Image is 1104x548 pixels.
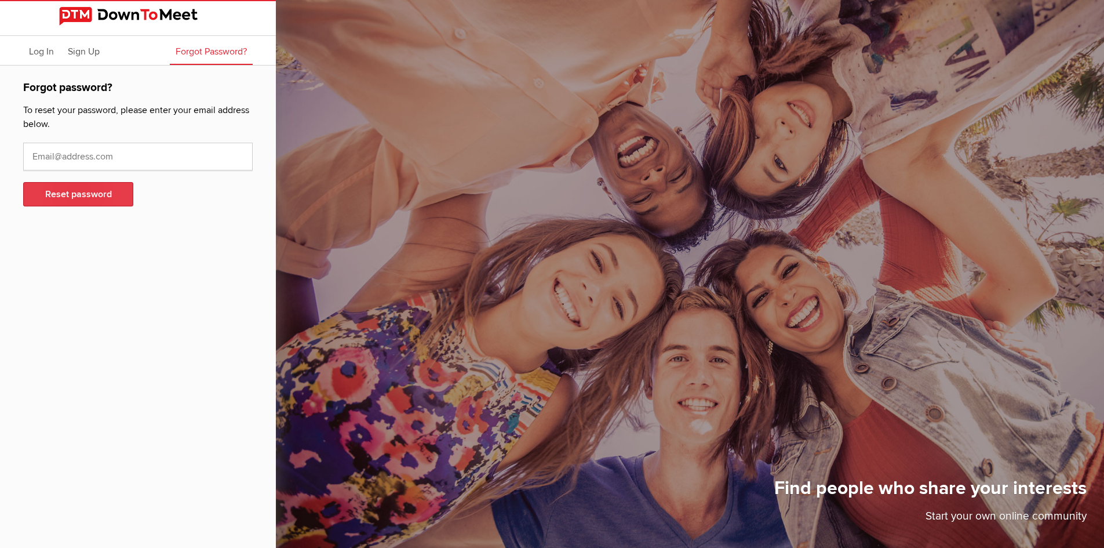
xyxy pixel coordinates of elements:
button: Reset password [23,182,133,206]
img: DownToMeet [59,7,217,26]
h1: Find people who share your interests [774,477,1087,508]
span: Forgot Password? [176,46,247,57]
span: Sign Up [68,46,100,57]
a: Log In [23,36,60,65]
h1: Forgot password? [23,79,253,103]
a: Forgot Password? [170,36,253,65]
a: Sign Up [62,36,105,65]
p: To reset your password, please enter your email address below. [23,103,253,137]
input: Email@address.com [23,143,253,170]
p: Start your own online community [774,508,1087,531]
span: Log In [29,46,54,57]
